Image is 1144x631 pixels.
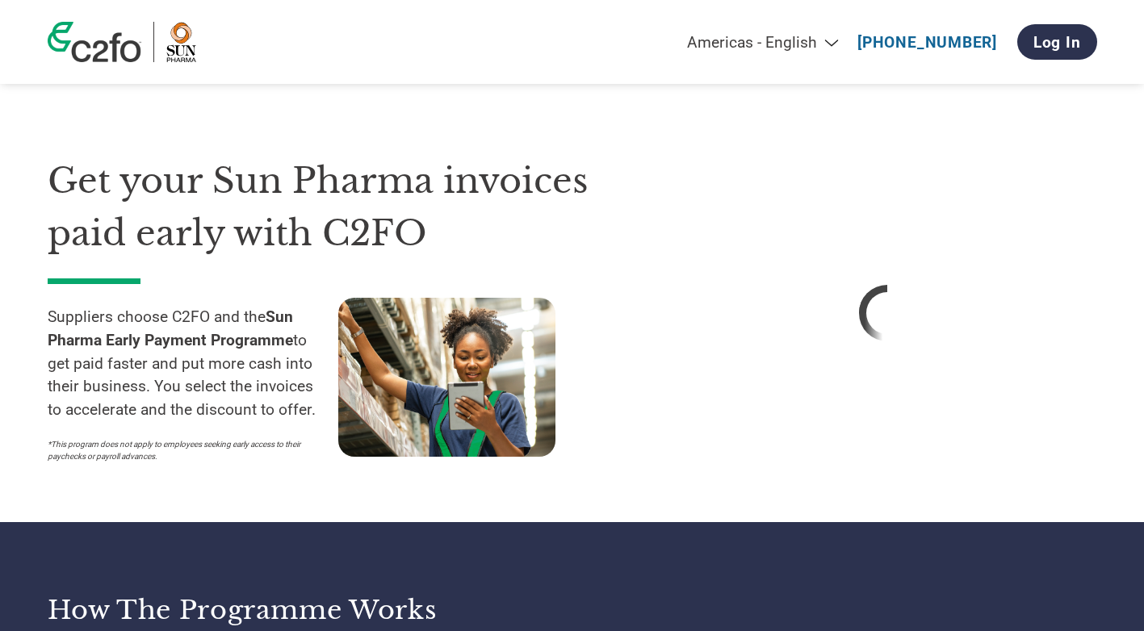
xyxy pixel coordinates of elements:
[1017,24,1097,60] a: Log In
[48,594,552,626] h3: How the programme works
[48,22,141,62] img: c2fo logo
[48,155,629,259] h1: Get your Sun Pharma invoices paid early with C2FO
[857,33,997,52] a: [PHONE_NUMBER]
[166,22,196,62] img: Sun Pharma
[48,438,322,462] p: *This program does not apply to employees seeking early access to their paychecks or payroll adva...
[338,298,555,457] img: supply chain worker
[48,306,338,422] p: Suppliers choose C2FO and the to get paid faster and put more cash into their business. You selec...
[48,307,293,349] strong: Sun Pharma Early Payment Programme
